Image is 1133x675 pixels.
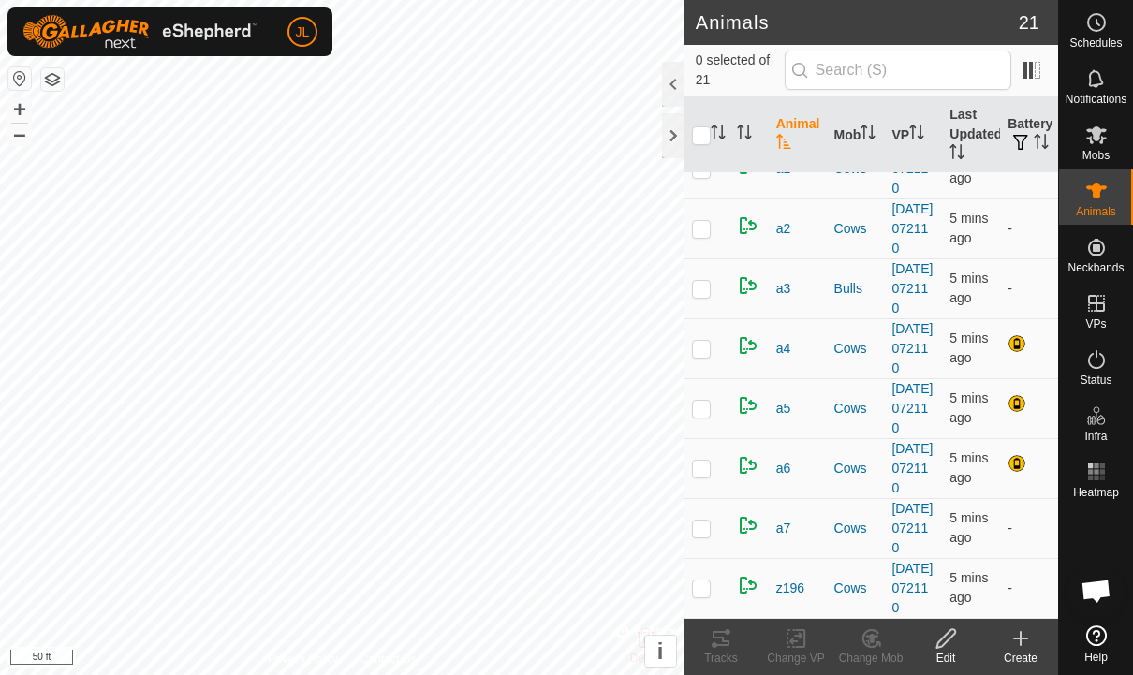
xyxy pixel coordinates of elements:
[834,219,877,239] div: Cows
[891,501,933,555] a: [DATE] 072110
[785,51,1011,90] input: Search (S)
[1000,198,1058,258] td: -
[1000,97,1058,173] th: Battery
[776,339,791,359] span: a4
[891,561,933,615] a: [DATE] 072110
[268,651,338,668] a: Privacy Policy
[769,97,827,173] th: Animal
[776,137,791,152] p-sorticon: Activate to sort
[1034,137,1049,152] p-sorticon: Activate to sort
[909,127,924,142] p-sorticon: Activate to sort
[949,147,964,162] p-sorticon: Activate to sort
[1082,150,1110,161] span: Mobs
[949,510,988,545] span: 6 Sep 2025 at 9:35 am
[645,636,676,667] button: i
[758,650,833,667] div: Change VP
[834,339,877,359] div: Cows
[1067,262,1124,273] span: Neckbands
[737,127,752,142] p-sorticon: Activate to sort
[776,579,804,598] span: z196
[776,459,791,478] span: a6
[891,201,933,256] a: [DATE] 072110
[891,381,933,435] a: [DATE] 072110
[1000,558,1058,618] td: -
[696,51,785,90] span: 0 selected of 21
[737,394,759,417] img: returning on
[827,97,885,173] th: Mob
[1073,487,1119,498] span: Heatmap
[949,390,988,425] span: 6 Sep 2025 at 9:35 am
[1084,431,1107,442] span: Infra
[22,15,257,49] img: Gallagher Logo
[1084,652,1108,663] span: Help
[8,67,31,90] button: Reset Map
[983,650,1058,667] div: Create
[776,279,791,299] span: a3
[834,519,877,538] div: Cows
[1068,563,1125,619] a: Open chat
[942,97,1000,173] th: Last Updated
[834,579,877,598] div: Cows
[834,399,877,418] div: Cows
[949,570,988,605] span: 6 Sep 2025 at 9:35 am
[834,459,877,478] div: Cows
[776,219,791,239] span: a2
[834,279,877,299] div: Bulls
[657,638,664,664] span: i
[949,271,988,305] span: 6 Sep 2025 at 9:35 am
[8,98,31,121] button: +
[949,211,988,245] span: 6 Sep 2025 at 9:35 am
[737,214,759,237] img: returning on
[884,97,942,173] th: VP
[737,514,759,536] img: returning on
[908,650,983,667] div: Edit
[861,127,875,142] p-sorticon: Activate to sort
[891,261,933,315] a: [DATE] 072110
[1076,206,1116,217] span: Animals
[684,650,758,667] div: Tracks
[891,321,933,375] a: [DATE] 072110
[949,450,988,485] span: 6 Sep 2025 at 9:35 am
[891,141,933,196] a: [DATE] 072110
[737,334,759,357] img: returning on
[776,399,791,418] span: a5
[1066,94,1126,105] span: Notifications
[737,454,759,477] img: returning on
[8,123,31,145] button: –
[1059,618,1133,670] a: Help
[1069,37,1122,49] span: Schedules
[1019,8,1039,37] span: 21
[833,650,908,667] div: Change Mob
[296,22,310,42] span: JL
[41,68,64,91] button: Map Layers
[891,441,933,495] a: [DATE] 072110
[1080,374,1111,386] span: Status
[737,574,759,596] img: returning on
[711,127,726,142] p-sorticon: Activate to sort
[1085,318,1106,330] span: VPs
[360,651,416,668] a: Contact Us
[696,11,1019,34] h2: Animals
[776,519,791,538] span: a7
[1000,258,1058,318] td: -
[737,274,759,297] img: returning on
[949,330,988,365] span: 6 Sep 2025 at 9:35 am
[1000,498,1058,558] td: -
